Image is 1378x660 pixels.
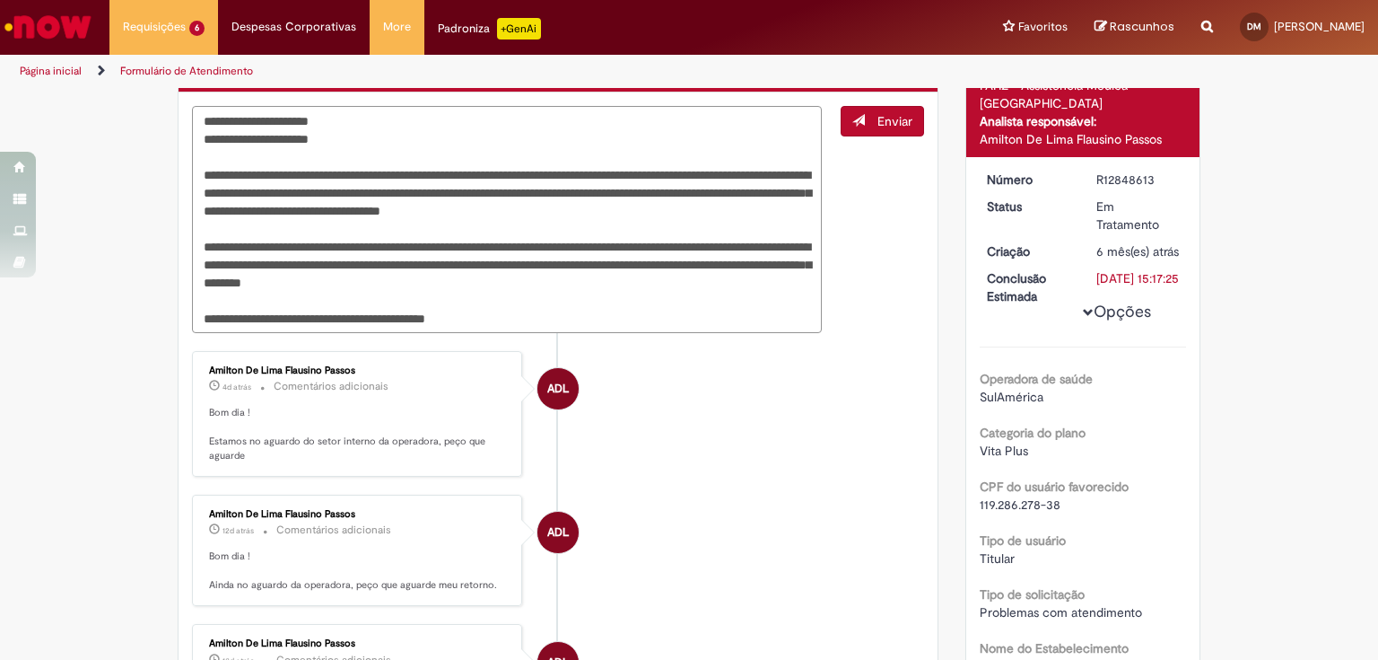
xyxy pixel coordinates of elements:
[120,64,253,78] a: Formulário de Atendimento
[980,550,1015,567] span: Titular
[209,365,508,376] div: Amilton De Lima Flausino Passos
[980,389,1043,405] span: SulAmérica
[1110,18,1174,35] span: Rascunhos
[980,443,1028,459] span: Vita Plus
[980,497,1060,513] span: 119.286.278-38
[274,379,388,394] small: Comentários adicionais
[1096,198,1180,233] div: Em Tratamento
[497,18,541,40] p: +GenAi
[189,21,205,36] span: 6
[980,425,1086,441] b: Categoria do plano
[1247,21,1261,32] span: DM
[547,511,569,554] span: ADL
[1095,19,1174,36] a: Rascunhos
[209,406,508,462] p: Bom dia ! Estamos no aguardo do setor interno da operadora, peço que aguarde
[980,371,1093,387] b: Operadora de saúde
[123,18,186,36] span: Requisições
[980,479,1129,495] b: CPF do usuário favorecido
[1274,19,1365,34] span: [PERSON_NAME]
[13,55,905,88] ul: Trilhas de página
[2,9,94,45] img: ServiceNow
[980,640,1129,656] b: Nome do Estabelecimento
[1096,243,1179,260] time: 25/03/2025 12:50:15
[231,18,356,36] span: Despesas Corporativas
[222,525,254,536] time: 18/09/2025 08:32:33
[209,509,508,520] div: Amilton De Lima Flausino Passos
[1018,18,1068,36] span: Favoritos
[192,106,822,334] textarea: Digite sua mensagem aqui...
[1096,171,1180,189] div: R12848613
[438,18,541,40] div: Padroniza
[841,106,924,136] button: Enviar
[276,523,391,538] small: Comentários adicionais
[980,532,1066,549] b: Tipo de usuário
[537,512,579,553] div: Amilton De Lima Flausino Passos
[222,382,251,392] span: 4d atrás
[980,586,1085,603] b: Tipo de solicitação
[547,367,569,410] span: ADL
[973,198,1084,216] dt: Status
[980,130,1187,148] div: Amilton De Lima Flausino Passos
[973,171,1084,189] dt: Número
[973,242,1084,260] dt: Criação
[980,112,1187,130] div: Analista responsável:
[20,64,82,78] a: Página inicial
[209,550,508,592] p: Bom dia ! Ainda no aguardo da operadora, peço que aguarde meu retorno.
[209,638,508,649] div: Amilton De Lima Flausino Passos
[980,604,1142,620] span: Problemas com atendimento
[222,525,254,536] span: 12d atrás
[1096,269,1180,287] div: [DATE] 15:17:25
[980,76,1187,112] div: FAHZ - Assistência Médica - [GEOGRAPHIC_DATA]
[1096,243,1179,260] span: 6 mês(es) atrás
[383,18,411,36] span: More
[537,368,579,409] div: Amilton De Lima Flausino Passos
[973,269,1084,305] dt: Conclusão Estimada
[877,113,912,129] span: Enviar
[1096,242,1180,260] div: 25/03/2025 12:50:15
